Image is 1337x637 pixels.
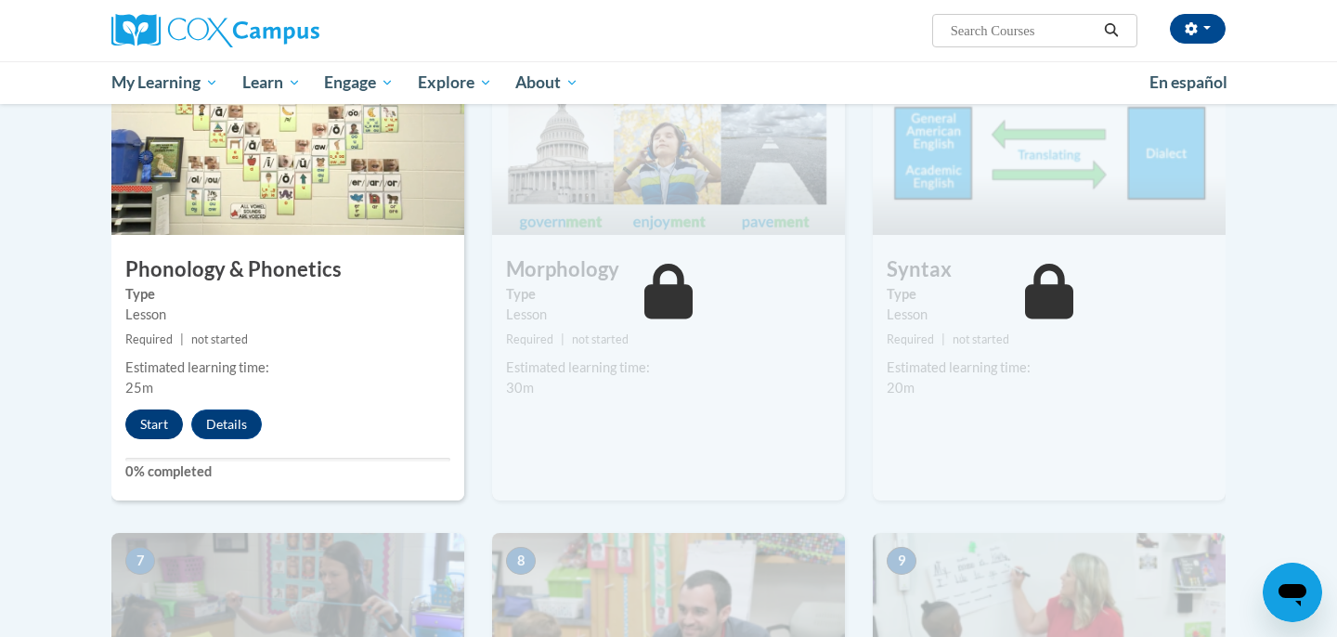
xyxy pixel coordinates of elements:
[506,305,831,325] div: Lesson
[873,49,1226,235] img: Course Image
[873,255,1226,284] h3: Syntax
[887,357,1212,378] div: Estimated learning time:
[312,61,406,104] a: Engage
[125,409,183,439] button: Start
[230,61,313,104] a: Learn
[1263,563,1322,622] iframe: Button to launch messaging window
[111,49,464,235] img: Course Image
[506,380,534,396] span: 30m
[887,380,915,396] span: 20m
[242,71,301,94] span: Learn
[887,284,1212,305] label: Type
[125,547,155,575] span: 7
[125,284,450,305] label: Type
[1137,63,1240,102] a: En español
[941,332,945,346] span: |
[492,255,845,284] h3: Morphology
[1170,14,1226,44] button: Account Settings
[84,61,1253,104] div: Main menu
[406,61,504,104] a: Explore
[515,71,578,94] span: About
[561,332,565,346] span: |
[506,547,536,575] span: 8
[111,14,464,47] a: Cox Campus
[111,255,464,284] h3: Phonology & Phonetics
[949,19,1097,42] input: Search Courses
[125,305,450,325] div: Lesson
[572,332,629,346] span: not started
[504,61,591,104] a: About
[887,332,934,346] span: Required
[191,409,262,439] button: Details
[887,305,1212,325] div: Lesson
[125,332,173,346] span: Required
[506,284,831,305] label: Type
[1149,72,1227,92] span: En español
[324,71,394,94] span: Engage
[887,547,916,575] span: 9
[191,332,248,346] span: not started
[99,61,230,104] a: My Learning
[953,332,1009,346] span: not started
[111,14,319,47] img: Cox Campus
[418,71,492,94] span: Explore
[492,49,845,235] img: Course Image
[506,357,831,378] div: Estimated learning time:
[111,71,218,94] span: My Learning
[125,357,450,378] div: Estimated learning time:
[180,332,184,346] span: |
[1097,19,1125,42] button: Search
[125,461,450,482] label: 0% completed
[125,380,153,396] span: 25m
[506,332,553,346] span: Required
